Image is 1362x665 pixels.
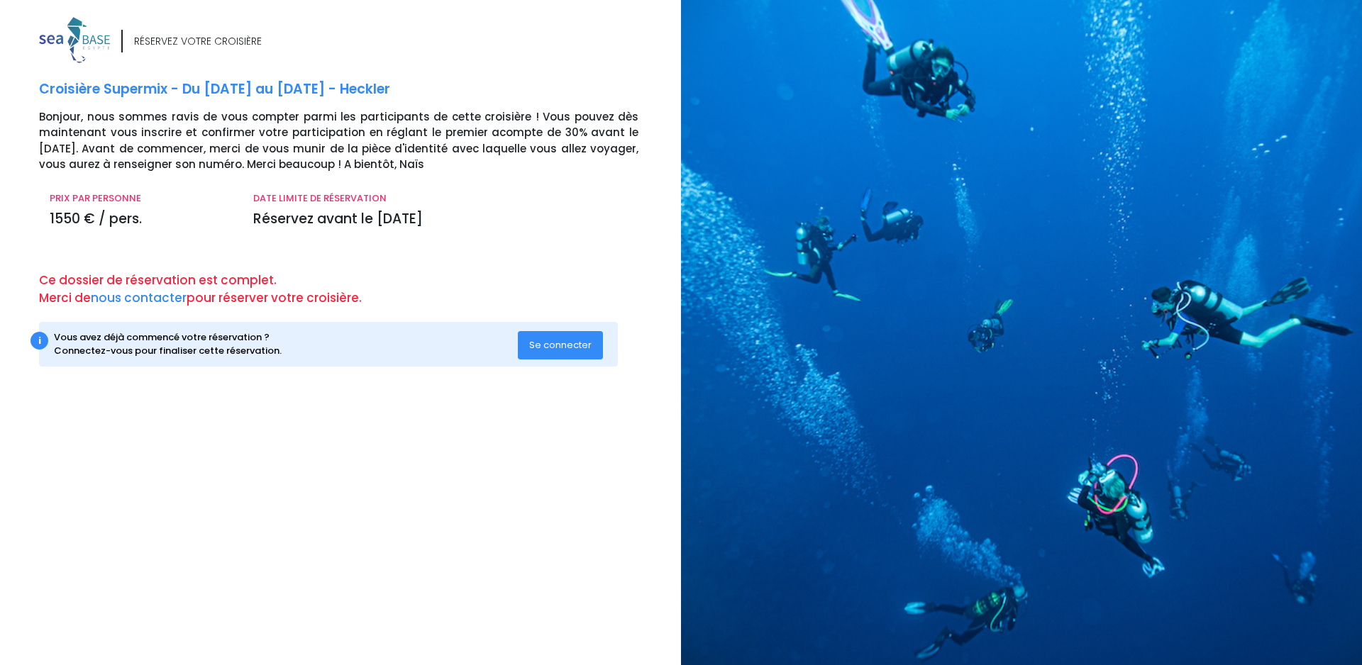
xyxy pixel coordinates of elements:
[518,338,603,350] a: Se connecter
[134,34,262,49] div: RÉSERVEZ VOTRE CROISIÈRE
[39,109,670,173] p: Bonjour, nous sommes ravis de vous compter parmi les participants de cette croisière ! Vous pouve...
[529,338,592,352] span: Se connecter
[253,191,638,206] p: DATE LIMITE DE RÉSERVATION
[518,331,603,359] button: Se connecter
[253,209,638,230] p: Réservez avant le [DATE]
[39,17,110,63] img: logo_color1.png
[31,332,48,350] div: i
[50,191,232,206] p: PRIX PAR PERSONNE
[50,209,232,230] p: 1550 € / pers.
[91,289,187,306] a: nous contacter
[54,330,519,358] div: Vous avez déjà commencé votre réservation ? Connectez-vous pour finaliser cette réservation.
[39,79,670,100] p: Croisière Supermix - Du [DATE] au [DATE] - Heckler
[39,272,670,308] p: Ce dossier de réservation est complet. Merci de pour réserver votre croisière.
